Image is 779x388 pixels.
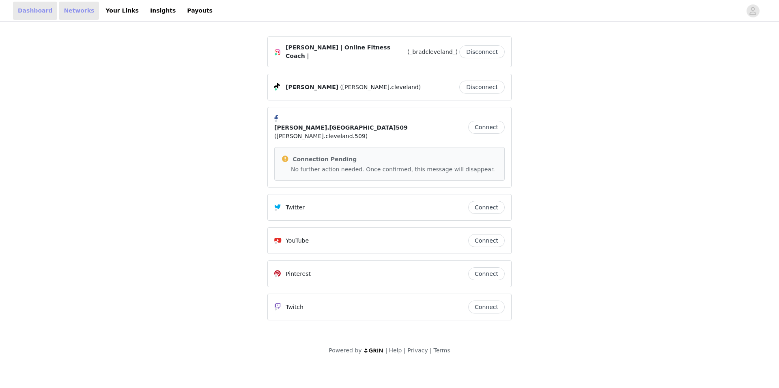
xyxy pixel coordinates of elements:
p: No further action needed. Once confirmed, this message will disappear. [291,165,498,174]
button: Connect [468,121,505,134]
p: YouTube [286,237,309,245]
span: [PERSON_NAME].[GEOGRAPHIC_DATA]509 [274,124,408,132]
button: Connect [468,267,505,280]
button: Disconnect [459,81,505,94]
img: Instagram Icon [274,49,281,55]
span: (_bradcleveland_) [407,48,458,56]
span: [PERSON_NAME] | Online Fitness Coach | [286,43,406,60]
a: Insights [145,2,181,20]
a: Dashboard [13,2,57,20]
a: Help [389,347,402,354]
a: Terms [433,347,450,354]
button: Disconnect [459,45,505,58]
a: Networks [59,2,99,20]
a: Your Links [101,2,144,20]
button: Connect [468,201,505,214]
button: Connect [468,234,505,247]
span: Powered by [329,347,362,354]
span: [PERSON_NAME] [286,83,338,92]
p: Pinterest [286,270,311,278]
span: | [385,347,387,354]
img: logo [364,348,384,353]
div: avatar [749,4,757,17]
a: Privacy [407,347,428,354]
span: | [404,347,406,354]
p: Twitch [286,303,303,311]
iframe: Intercom live chat [739,360,759,380]
a: Payouts [182,2,217,20]
p: Twitter [286,203,305,212]
button: Connect [468,301,505,313]
span: ([PERSON_NAME].cleveland.509) [274,132,368,141]
span: | [430,347,432,354]
span: ([PERSON_NAME].cleveland) [340,83,421,92]
span: Connection Pending [293,156,357,162]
